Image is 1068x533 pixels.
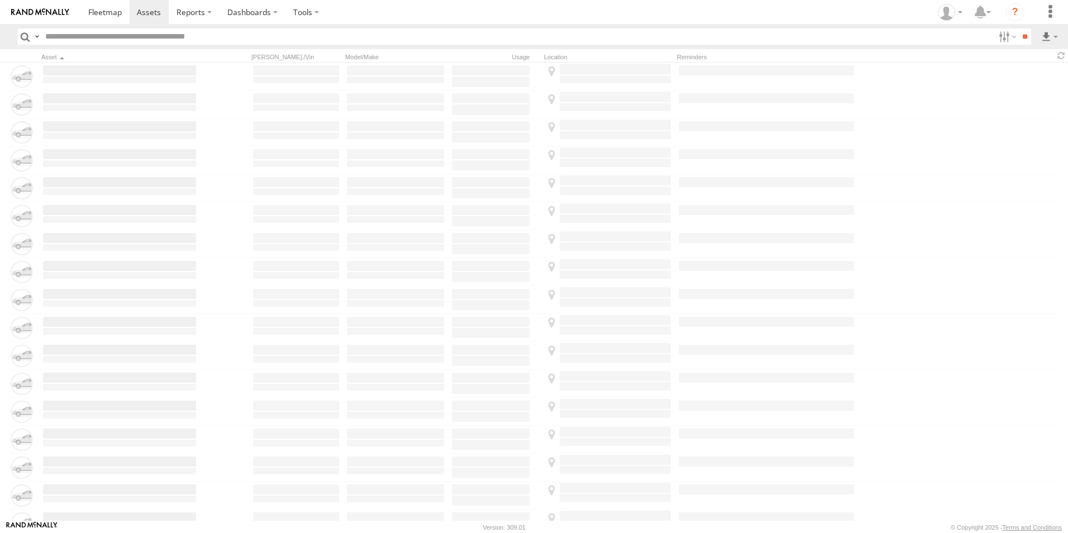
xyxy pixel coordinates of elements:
[1040,28,1059,45] label: Export results as...
[1003,524,1062,531] a: Terms and Conditions
[251,53,341,61] div: [PERSON_NAME]./Vin
[1055,50,1068,61] span: Refresh
[934,4,966,21] div: Jay Hammerstrom
[41,53,198,61] div: Click to Sort
[450,53,540,61] div: Usage
[483,524,526,531] div: Version: 309.01
[994,28,1018,45] label: Search Filter Options
[677,53,856,61] div: Reminders
[6,522,58,533] a: Visit our Website
[951,524,1062,531] div: © Copyright 2025 -
[11,8,69,16] img: rand-logo.svg
[544,53,673,61] div: Location
[32,28,41,45] label: Search Query
[345,53,446,61] div: Model/Make
[1006,3,1024,21] i: ?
